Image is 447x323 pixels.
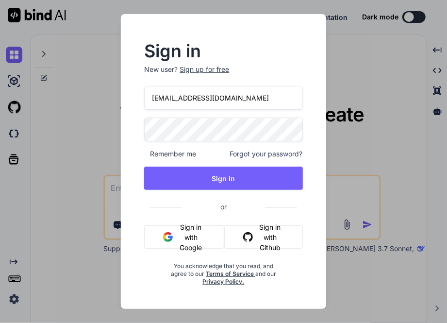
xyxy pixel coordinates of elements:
[224,225,303,249] button: Sign in with Github
[144,225,224,249] button: Sign in with Google
[243,232,253,242] img: github
[202,278,244,285] a: Privacy Policy.
[206,270,255,277] a: Terms of Service
[144,86,302,110] input: Login or Email
[144,43,302,59] h2: Sign in
[163,232,173,242] img: google
[182,195,265,219] span: or
[144,65,302,86] p: New user?
[230,149,303,159] span: Forgot your password?
[171,256,276,286] div: You acknowledge that you read, and agree to our and our
[144,149,196,159] span: Remember me
[180,65,229,74] div: Sign up for free
[144,167,302,190] button: Sign In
